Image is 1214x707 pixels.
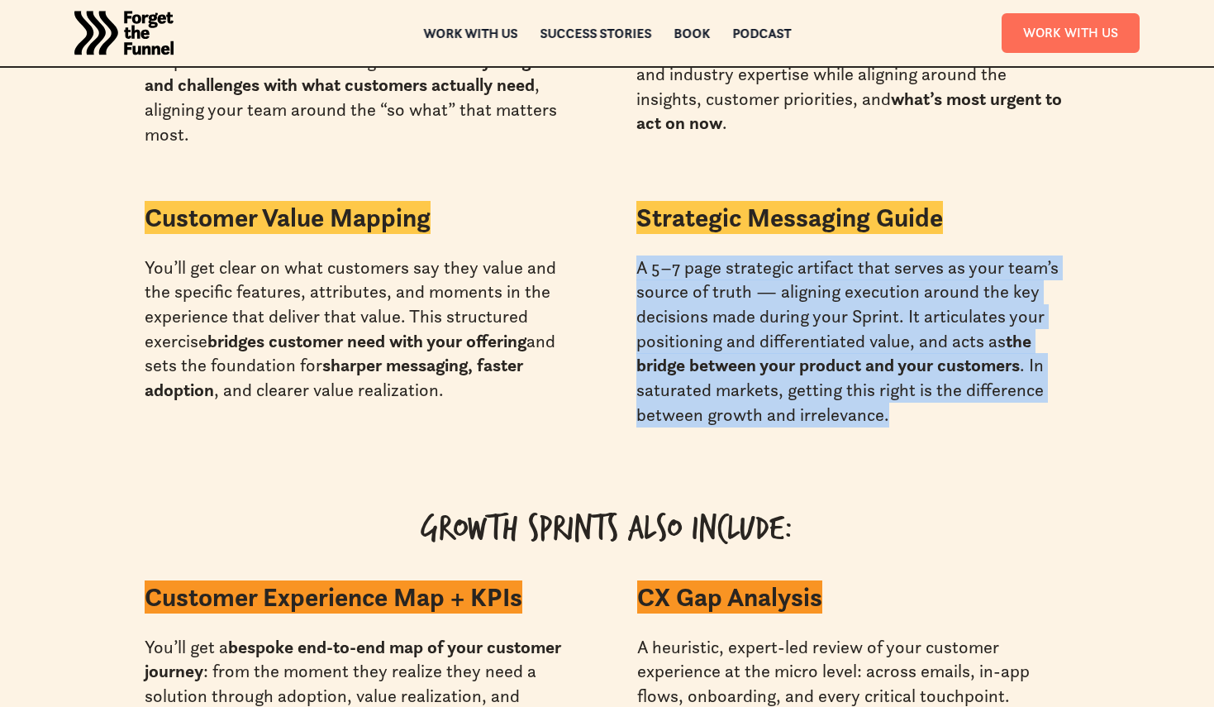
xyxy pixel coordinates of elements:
div: A 5–7 page strategic artifact that serves as your team’s source of truth — aligning execution aro... [636,256,1070,428]
strong: Customer Value Mapping [145,201,431,234]
a: Podcast [732,27,791,39]
a: Book [674,27,710,39]
strong: bespoke end-to-end map of your customer journey [145,636,561,683]
strong: sharper messaging, faster adoption [145,354,523,401]
div: Growth Sprints Also Include: [95,510,1120,566]
div: You’ll get clear on what customers say they value and the specific features, attributes, and mome... [145,256,578,403]
strong: CX Gap Analysis [637,580,822,614]
strong: bridges customer need with your offering [207,330,526,352]
a: Work with us [423,27,517,39]
div: A concise, executive-friendly analysis delivered as both a report and video walkthrough. It , ali... [145,24,578,146]
strong: Customer Experience Map + KPIs [145,580,522,614]
strong: the bridge between your product and your customers [636,330,1031,377]
strong: connects your goals and challenges with what customers actually need [145,50,562,97]
a: Work With Us [1002,13,1140,52]
a: Success Stories [540,27,651,39]
strong: Strategic Messaging Guide [636,201,943,234]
